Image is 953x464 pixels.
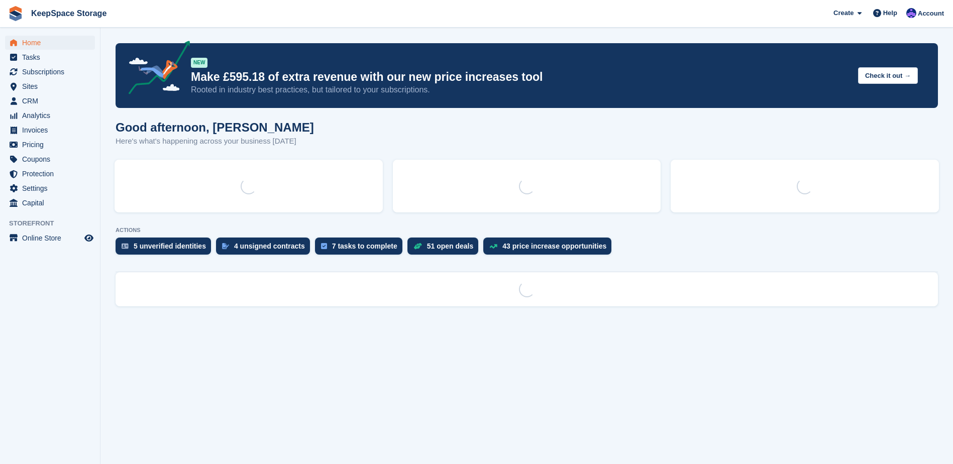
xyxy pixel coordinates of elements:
[22,36,82,50] span: Home
[120,41,190,98] img: price-adjustments-announcement-icon-8257ccfd72463d97f412b2fc003d46551f7dbcb40ab6d574587a9cd5c0d94...
[191,58,207,68] div: NEW
[5,36,95,50] a: menu
[5,138,95,152] a: menu
[5,231,95,245] a: menu
[222,243,229,249] img: contract_signature_icon-13c848040528278c33f63329250d36e43548de30e8caae1d1a13099fd9432cc5.svg
[321,243,327,249] img: task-75834270c22a3079a89374b754ae025e5fb1db73e45f91037f5363f120a921f8.svg
[234,242,305,250] div: 4 unsigned contracts
[5,196,95,210] a: menu
[27,5,111,22] a: KeepSpace Storage
[502,242,606,250] div: 43 price increase opportunities
[833,8,854,18] span: Create
[22,138,82,152] span: Pricing
[5,167,95,181] a: menu
[5,50,95,64] a: menu
[5,79,95,93] a: menu
[5,65,95,79] a: menu
[191,84,850,95] p: Rooted in industry best practices, but tailored to your subscriptions.
[5,181,95,195] a: menu
[116,121,314,134] h1: Good afternoon, [PERSON_NAME]
[883,8,897,18] span: Help
[22,152,82,166] span: Coupons
[216,238,315,260] a: 4 unsigned contracts
[8,6,23,21] img: stora-icon-8386f47178a22dfd0bd8f6a31ec36ba5ce8667c1dd55bd0f319d3a0aa187defe.svg
[918,9,944,19] span: Account
[5,152,95,166] a: menu
[116,136,314,147] p: Here's what's happening across your business [DATE]
[9,218,100,228] span: Storefront
[858,67,918,84] button: Check it out →
[22,181,82,195] span: Settings
[413,243,422,250] img: deal-1b604bf984904fb50ccaf53a9ad4b4a5d6e5aea283cecdc64d6e3604feb123c2.svg
[22,65,82,79] span: Subscriptions
[22,123,82,137] span: Invoices
[22,196,82,210] span: Capital
[134,242,206,250] div: 5 unverified identities
[22,231,82,245] span: Online Store
[483,238,616,260] a: 43 price increase opportunities
[315,238,407,260] a: 7 tasks to complete
[22,79,82,93] span: Sites
[5,123,95,137] a: menu
[122,243,129,249] img: verify_identity-adf6edd0f0f0b5bbfe63781bf79b02c33cf7c696d77639b501bdc392416b5a36.svg
[83,232,95,244] a: Preview store
[116,238,216,260] a: 5 unverified identities
[427,242,474,250] div: 51 open deals
[22,108,82,123] span: Analytics
[22,94,82,108] span: CRM
[407,238,484,260] a: 51 open deals
[22,50,82,64] span: Tasks
[22,167,82,181] span: Protection
[332,242,397,250] div: 7 tasks to complete
[116,227,938,234] p: ACTIONS
[489,244,497,249] img: price_increase_opportunities-93ffe204e8149a01c8c9dc8f82e8f89637d9d84a8eef4429ea346261dce0b2c0.svg
[906,8,916,18] img: Chloe Clark
[5,94,95,108] a: menu
[5,108,95,123] a: menu
[191,70,850,84] p: Make £595.18 of extra revenue with our new price increases tool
